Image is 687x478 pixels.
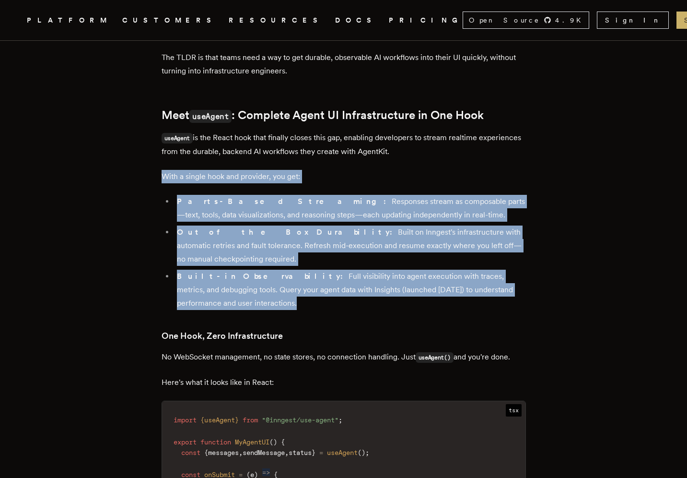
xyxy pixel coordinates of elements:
[312,449,315,456] span: }
[200,438,231,446] span: function
[162,51,526,78] p: The TLDR is that teams need a way to get durable, observable AI workflows into their UI quickly, ...
[162,108,526,123] h2: Meet : Complete Agent UI Infrastructure in One Hook
[262,416,338,424] span: "@inngest/use-agent"
[285,449,289,456] span: ,
[174,416,197,424] span: import
[365,449,369,456] span: ;
[597,12,669,29] a: Sign In
[555,15,587,25] span: 4.9 K
[235,438,269,446] span: MyAgentUI
[204,449,208,456] span: {
[239,449,243,456] span: ,
[506,404,522,417] span: tsx
[174,226,526,266] li: Built on Inngest's infrastructure with automatic retries and fault tolerance. Refresh mid-executi...
[335,14,377,26] a: DOCS
[174,195,526,222] li: Responses stream as composable parts—text, tools, data visualizations, and reasoning steps—each u...
[174,270,526,310] li: Full visibility into agent execution with traces, metrics, and debugging tools. Query your agent ...
[289,449,312,456] span: status
[273,438,277,446] span: )
[416,352,454,363] code: useAgent()
[177,227,398,237] strong: Out of the Box Durability:
[122,14,217,26] a: CUSTOMERS
[327,449,358,456] span: useAgent
[243,449,285,456] span: sendMessage
[269,438,273,446] span: (
[189,110,232,123] code: useAgent
[162,131,526,158] p: is the React hook that finally closes this gap, enabling developers to stream realtime experience...
[162,331,283,341] strong: One Hook, Zero Infrastructure
[162,170,526,183] p: With a single hook and provider, you get:
[319,449,323,456] span: =
[281,438,285,446] span: {
[162,350,526,364] p: No WebSocket management, no state stores, no connection handling. Just and you're done.
[162,133,193,143] code: useAgent
[229,14,324,26] button: RESOURCES
[177,272,349,281] strong: Built-in Observability:
[200,416,204,424] span: {
[174,438,197,446] span: export
[181,449,200,456] span: const
[235,416,239,424] span: }
[27,14,111,26] button: PLATFORM
[204,416,235,424] span: useAgent
[358,449,361,456] span: (
[338,416,342,424] span: ;
[361,449,365,456] span: )
[389,14,463,26] a: PRICING
[469,15,540,25] span: Open Source
[243,416,258,424] span: from
[208,449,239,456] span: messages
[262,468,270,476] span: =>
[162,376,526,389] p: Here's what it looks like in React:
[177,197,392,206] strong: Parts-Based Streaming:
